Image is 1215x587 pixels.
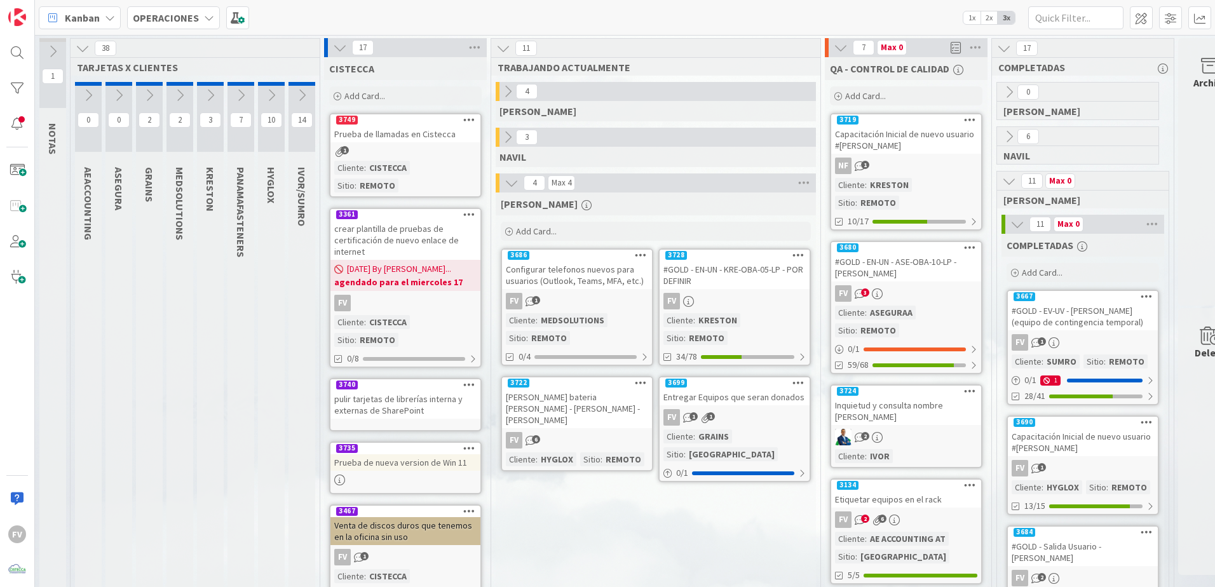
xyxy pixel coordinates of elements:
div: Max 0 [1057,221,1080,227]
a: 3134Etiquetar equipos en el rackFVCliente:AE ACCOUNTING ATSitio:[GEOGRAPHIC_DATA]5/5 [830,478,982,584]
span: : [355,333,356,347]
div: FV [502,432,652,449]
span: 1 [42,69,64,84]
a: 3690Capacitación Inicial de nuevo usuario #[PERSON_NAME]FVCliente:HYGLOXSitio:REMOTO13/15 [1007,415,1159,515]
div: SUMRO [1043,354,1080,368]
div: 3749Prueba de llamadas en Cistecca [330,114,480,142]
span: 3x [998,11,1015,24]
div: Sitio [334,333,355,347]
span: : [1104,354,1106,368]
div: FV [502,293,652,309]
div: FV [1012,570,1028,586]
span: 3 [516,130,538,145]
span: 2 [861,515,869,523]
span: 11 [1021,173,1043,189]
div: CISTECCA [366,161,410,175]
div: 3680 [831,242,981,253]
span: 0/4 [519,350,531,363]
a: 3728#GOLD - EN-UN - KRE-OBA-05-LP - POR DEFINIRFVCliente:KRESTONSitio:REMOTO34/78 [658,248,811,366]
div: 3719 [831,114,981,126]
div: Cliente [835,449,865,463]
div: Entregar Equipos que seran donados [660,389,810,405]
div: 3740pulir tarjetas de librerías interna y externas de SharePoint [330,379,480,419]
span: 7 [230,112,252,128]
span: AEACCOUNTING [82,167,95,240]
div: HYGLOX [538,452,576,466]
div: Sitio [663,331,684,345]
a: 3724Inquietud y consulta nombre [PERSON_NAME]GACliente:IVOR [830,384,982,468]
span: Add Card... [516,226,557,237]
span: : [1042,354,1043,368]
div: REMOTO [602,452,644,466]
span: ASEGURA [112,167,125,210]
div: FV [835,285,852,302]
div: 0/11 [1008,372,1158,388]
div: Cliente [663,429,693,443]
div: IVOR [867,449,893,463]
div: Cliente [663,313,693,327]
span: KRESTON [204,167,217,212]
div: Sitio [580,452,601,466]
div: HYGLOX [1043,480,1082,494]
span: GABRIEL [1003,105,1143,118]
span: : [684,331,686,345]
span: 3 [861,288,869,297]
span: MEDSOLUTIONS [173,167,186,240]
div: Sitio [835,550,855,563]
span: QA - CONTROL DE CALIDAD [830,62,949,75]
div: FV [506,293,522,309]
div: Cliente [835,306,865,320]
div: #GOLD - EN-UN - ASE-OBA-10-LP - [PERSON_NAME] [831,253,981,281]
span: 0 / 1 [1024,374,1036,387]
span: Kanban [65,10,100,25]
div: FV [1008,460,1158,476]
div: AE ACCOUNTING AT [867,532,949,546]
span: 0 [78,112,99,128]
span: : [855,323,857,337]
span: 1 [532,296,540,304]
div: 3719Capacitación Inicial de nuevo usuario #[PERSON_NAME] [831,114,981,154]
span: : [364,315,366,329]
div: Sitio [506,331,526,345]
span: GRAINS [143,167,156,202]
div: NF [831,158,981,174]
div: GRAINS [695,429,732,443]
a: 3722[PERSON_NAME] bateria [PERSON_NAME] - [PERSON_NAME] - [PERSON_NAME]FVCliente:HYGLOXSitio:REMOTO [501,376,653,471]
a: 3361crear plantilla de pruebas de certificación de nuevo enlace de internet[DATE] By [PERSON_NAME... [329,208,482,368]
div: Sitio [1083,354,1104,368]
div: REMOTO [1108,480,1150,494]
div: Cliente [334,161,364,175]
div: #GOLD - Salida Usuario - [PERSON_NAME] [1008,538,1158,566]
span: : [855,550,857,563]
div: ASEGURAA [867,306,916,320]
div: GA [831,429,981,445]
div: FV [334,295,351,311]
span: 1 [341,146,349,154]
div: 3690 [1014,418,1035,427]
span: 6 [532,435,540,443]
span: FERNANDO [1003,194,1153,206]
div: CISTECCA [366,569,410,583]
span: 5/5 [848,569,860,582]
span: 0 [1017,84,1039,100]
img: avatar [8,561,26,579]
div: 3690 [1008,417,1158,428]
div: 3667 [1008,291,1158,302]
div: FV [663,409,680,426]
div: 3467 [336,507,358,516]
div: Capacitación Inicial de nuevo usuario #[PERSON_NAME] [831,126,981,154]
div: pulir tarjetas de librerías interna y externas de SharePoint [330,391,480,419]
div: KRESTON [867,178,912,192]
div: 3735 [330,443,480,454]
span: 2 [861,432,869,440]
div: 3719 [837,116,859,125]
div: 0/1 [831,341,981,357]
div: REMOTO [686,331,728,345]
span: 3 [200,112,221,128]
b: agendado para el miercoles 17 [334,276,477,288]
div: REMOTO [356,179,398,192]
span: : [526,331,528,345]
a: 3719Capacitación Inicial de nuevo usuario #[PERSON_NAME]NFCliente:KRESTONSitio:REMOTO10/17 [830,113,982,231]
div: FV [835,511,852,528]
span: 4 [524,175,545,191]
